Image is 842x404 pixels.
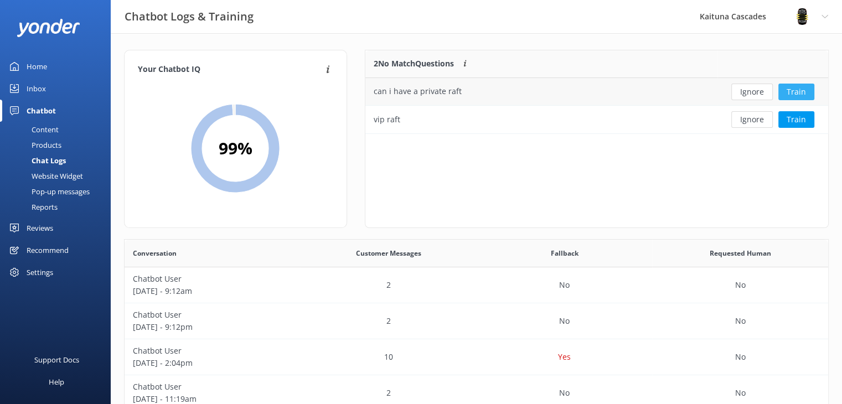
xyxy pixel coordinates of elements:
[125,303,828,339] div: row
[27,239,69,261] div: Recommend
[7,137,61,153] div: Products
[731,111,773,128] button: Ignore
[49,371,64,393] div: Help
[7,199,111,215] a: Reports
[133,357,292,369] p: [DATE] - 2:04pm
[27,261,53,283] div: Settings
[559,387,570,399] p: No
[133,381,292,393] p: Chatbot User
[138,64,323,76] h4: Your Chatbot IQ
[7,184,90,199] div: Pop-up messages
[133,321,292,333] p: [DATE] - 9:12pm
[386,315,391,327] p: 2
[559,279,570,291] p: No
[7,122,111,137] a: Content
[17,19,80,37] img: yonder-white-logo.png
[133,273,292,285] p: Chatbot User
[735,387,746,399] p: No
[125,267,828,303] div: row
[125,8,254,25] h3: Chatbot Logs & Training
[559,315,570,327] p: No
[219,135,252,162] h2: 99 %
[7,168,111,184] a: Website Widget
[386,387,391,399] p: 2
[27,55,47,77] div: Home
[27,77,46,100] div: Inbox
[778,111,814,128] button: Train
[778,84,814,100] button: Train
[7,137,111,153] a: Products
[794,8,810,25] img: 802-1755650174.png
[384,351,393,363] p: 10
[34,349,79,371] div: Support Docs
[133,345,292,357] p: Chatbot User
[735,315,746,327] p: No
[735,351,746,363] p: No
[356,248,421,258] span: Customer Messages
[7,199,58,215] div: Reports
[550,248,578,258] span: Fallback
[710,248,771,258] span: Requested Human
[7,153,66,168] div: Chat Logs
[735,279,746,291] p: No
[365,78,828,106] div: row
[7,168,83,184] div: Website Widget
[125,339,828,375] div: row
[133,285,292,297] p: [DATE] - 9:12am
[133,309,292,321] p: Chatbot User
[365,78,828,133] div: grid
[7,122,59,137] div: Content
[386,279,391,291] p: 2
[7,184,111,199] a: Pop-up messages
[374,113,400,126] div: vip raft
[7,153,111,168] a: Chat Logs
[27,217,53,239] div: Reviews
[133,248,177,258] span: Conversation
[731,84,773,100] button: Ignore
[365,106,828,133] div: row
[558,351,571,363] p: Yes
[27,100,56,122] div: Chatbot
[374,58,454,70] p: 2 No Match Questions
[374,85,462,97] div: can i have a private raft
